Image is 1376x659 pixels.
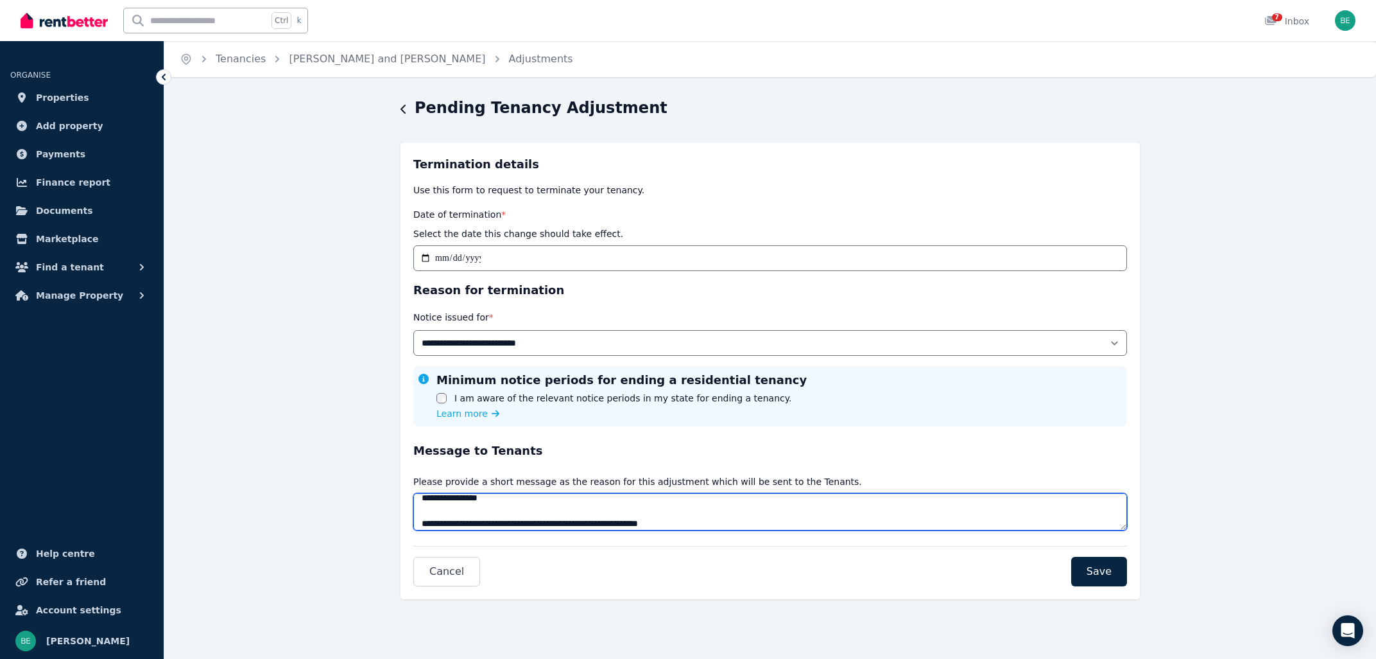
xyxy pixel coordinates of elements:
[10,198,153,224] a: Documents
[413,209,506,220] label: Date of termination
[10,226,153,252] a: Marketplace
[289,53,485,65] a: [PERSON_NAME] and [PERSON_NAME]
[10,597,153,623] a: Account settings
[1272,13,1282,21] span: 7
[297,15,301,26] span: k
[509,53,573,65] a: Adjustments
[415,98,667,118] h1: Pending Tenancy Adjustment
[15,631,36,651] img: Brian Elmer
[413,475,862,488] p: Please provide a short message as the reason for this adjustment which will be sent to the Tenants.
[413,557,480,586] button: Cancel
[413,312,494,322] label: Notice issued for
[10,85,153,110] a: Properties
[1087,564,1112,579] span: Save
[36,546,95,561] span: Help centre
[1335,10,1355,31] img: Brian Elmer
[21,11,108,30] img: RentBetter
[271,12,291,29] span: Ctrl
[436,407,499,420] a: Learn more
[1071,557,1127,586] button: Save
[46,633,130,649] span: [PERSON_NAME]
[36,118,103,134] span: Add property
[10,71,51,80] span: ORGANISE
[10,170,153,195] a: Finance report
[10,254,153,280] button: Find a tenant
[10,141,153,167] a: Payments
[216,53,266,65] a: Tenancies
[36,90,89,105] span: Properties
[164,41,589,77] nav: Breadcrumb
[1332,615,1363,646] div: Open Intercom Messenger
[36,203,93,218] span: Documents
[413,281,1127,299] h3: Reason for termination
[413,155,1127,173] h3: Termination details
[10,541,153,567] a: Help centre
[36,288,123,303] span: Manage Property
[36,259,104,275] span: Find a tenant
[429,564,464,579] span: Cancel
[36,231,98,247] span: Marketplace
[36,175,110,190] span: Finance report
[36,146,85,162] span: Payments
[10,569,153,595] a: Refer a friend
[436,371,807,389] h3: Minimum notice periods for ending a residential tenancy
[10,283,153,308] button: Manage Property
[454,392,791,405] label: I am aware of the relevant notice periods in my state for ending a tenancy.
[413,227,623,240] p: Select the date this change should take effect.
[10,113,153,139] a: Add property
[36,602,121,618] span: Account settings
[436,407,488,420] span: Learn more
[413,184,1127,197] p: Use this form to request to terminate your tenancy.
[36,574,106,590] span: Refer a friend
[1264,15,1309,28] div: Inbox
[413,442,1127,460] h3: Message to Tenants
